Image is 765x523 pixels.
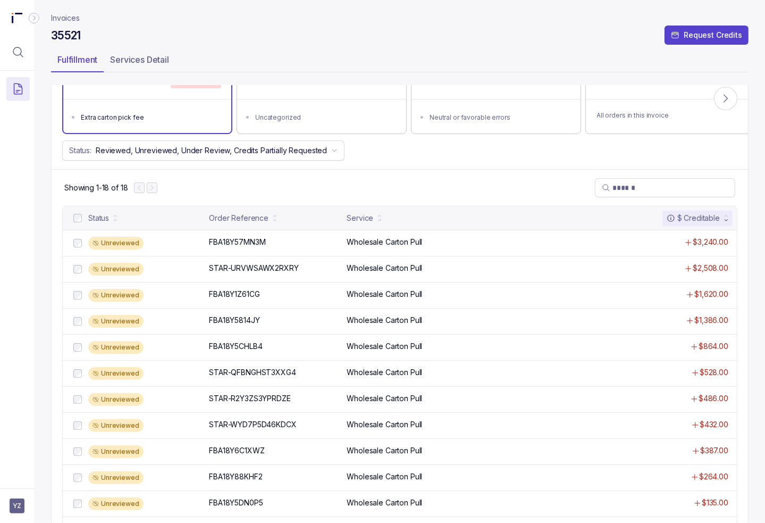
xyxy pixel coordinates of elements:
p: FBA18Y5CHLB4 [209,341,262,352]
p: Wholesale Carton Pull [347,341,422,352]
div: Neutral or favorable errors [430,112,569,123]
a: Invoices [51,13,80,23]
div: Unreviewed [88,497,144,510]
button: Status:Reviewed, Unreviewed, Under Review, Credits Partially Requested [62,140,344,161]
p: $264.00 [699,471,728,482]
div: Unreviewed [88,341,144,354]
nav: breadcrumb [51,13,80,23]
p: FBA18Y88KHF2 [209,471,262,482]
input: checkbox-checkbox [73,265,82,273]
div: Unreviewed [88,393,144,406]
p: Wholesale Carton Pull [347,237,422,247]
div: Remaining page entries [64,182,128,193]
li: Tab Services Detail [104,51,175,72]
p: FBA18Y1Z61CG [209,289,259,300]
div: Service [347,213,373,223]
input: checkbox-checkbox [73,291,82,300]
div: Unreviewed [88,237,144,250]
p: $528.00 [700,367,728,378]
p: FBA18Y5DN0P5 [209,497,263,508]
p: Wholesale Carton Pull [347,289,422,300]
p: Fulfillment [57,53,97,66]
div: Uncategorized [255,112,394,123]
p: $432.00 [700,419,728,430]
p: Showing 1-18 of 18 [64,182,128,193]
div: Unreviewed [88,419,144,432]
div: Unreviewed [88,445,144,458]
p: $3,240.00 [693,237,728,247]
p: Wholesale Carton Pull [347,393,422,404]
p: Wholesale Carton Pull [347,263,422,273]
h4: 35521 [51,28,81,43]
p: Wholesale Carton Pull [347,445,422,456]
ul: Tab Group [51,51,749,72]
p: Services Detail [110,53,169,66]
input: checkbox-checkbox [73,474,82,482]
div: Extra carton pick fee [81,112,220,123]
input: checkbox-checkbox [73,447,82,456]
li: Tab Fulfillment [51,51,104,72]
div: Unreviewed [88,471,144,484]
p: Wholesale Carton Pull [347,367,422,378]
p: STAR-URVWSAWX2RXRY [209,263,298,273]
p: Wholesale Carton Pull [347,497,422,508]
p: $1,620.00 [694,289,728,300]
button: Request Credits [665,26,749,45]
input: checkbox-checkbox [73,239,82,247]
p: FBA18Y57MN3M [209,237,265,247]
p: Wholesale Carton Pull [347,419,422,430]
input: checkbox-checkbox [73,395,82,404]
p: Wholesale Carton Pull [347,315,422,326]
button: Menu Icon Button MagnifyingGlassIcon [6,40,30,64]
div: $ Creditable [667,213,720,223]
p: Reviewed, Unreviewed, Under Review, Credits Partially Requested [96,145,327,156]
p: $1,386.00 [694,315,728,326]
p: $486.00 [699,393,728,404]
p: Request Credits [684,30,742,40]
input: checkbox-checkbox [73,317,82,326]
div: Unreviewed [88,289,144,302]
p: FBA18Y6C1XWZ [209,445,264,456]
p: $864.00 [699,341,728,352]
p: STAR-R2Y3ZS3YPRDZE [209,393,290,404]
div: Status [88,213,109,223]
p: FBA18Y5814JY [209,315,259,326]
p: STAR-QFBNGHST3XXG4 [209,367,296,378]
input: checkbox-checkbox [73,500,82,508]
input: checkbox-checkbox [73,214,82,222]
div: Collapse Icon [28,12,40,24]
input: checkbox-checkbox [73,343,82,352]
p: Status: [69,145,91,156]
p: All orders in this invoice [596,110,744,121]
div: Unreviewed [88,315,144,328]
p: Wholesale Carton Pull [347,471,422,482]
input: checkbox-checkbox [73,421,82,430]
p: $135.00 [702,497,728,508]
button: Menu Icon Button DocumentTextIcon [6,77,30,101]
p: STAR-WYD7P5D46KDCX [209,419,296,430]
input: checkbox-checkbox [73,369,82,378]
button: User initials [10,499,24,513]
div: Order Reference [209,213,268,223]
div: Unreviewed [88,367,144,380]
p: $2,508.00 [693,263,728,273]
p: $387.00 [700,445,728,456]
div: Unreviewed [88,263,144,276]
